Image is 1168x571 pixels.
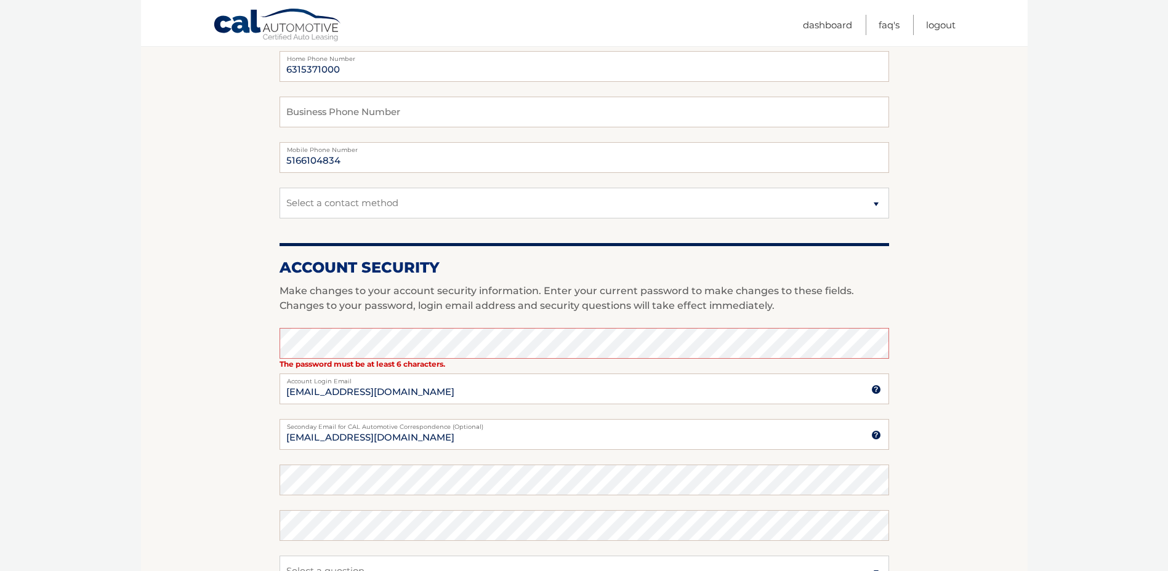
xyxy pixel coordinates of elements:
[280,142,889,173] input: Mobile Phone Number
[280,51,889,82] input: Home Phone Number
[280,373,889,383] label: Account Login Email
[926,15,956,35] a: Logout
[280,373,889,404] input: Account Login Email
[871,430,881,440] img: tooltip.svg
[280,142,889,152] label: Mobile Phone Number
[879,15,900,35] a: FAQ's
[280,419,889,429] label: Seconday Email for CAL Automotive Correspondence (Optional)
[803,15,852,35] a: Dashboard
[871,385,881,394] img: tooltip.svg
[213,8,342,44] a: Cal Automotive
[280,419,889,450] input: Seconday Email for CAL Automotive Correspondence (Optional)
[280,258,889,277] h2: Account Security
[280,51,889,61] label: Home Phone Number
[280,97,889,127] input: Business Phone Number
[280,359,445,369] strong: The password must be at least 6 characters.
[280,284,889,313] p: Make changes to your account security information. Enter your current password to make changes to...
